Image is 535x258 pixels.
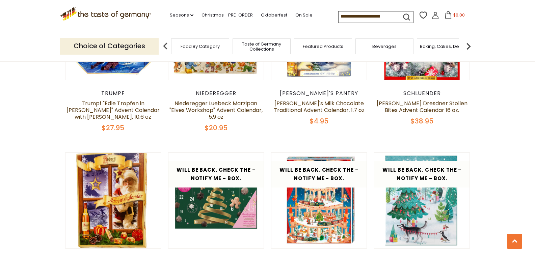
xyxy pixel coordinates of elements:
[102,123,124,133] span: $27.95
[65,153,161,248] img: Asbach Chocolate Brandy Praline Advent Calendar 9.1 oz
[202,11,253,19] a: Christmas - PRE-ORDER
[66,99,160,121] a: Trumpf "Edle Tropfen in [PERSON_NAME]" Advent Calendar with [PERSON_NAME], 10.6 oz
[271,153,367,248] img: Niederegger "Christmas Pyramide" Advent Calendar, 18.5 oz
[168,90,264,97] div: Niederegger
[205,123,228,133] span: $20.95
[410,116,433,126] span: $38.95
[271,90,367,97] div: [PERSON_NAME]'s Pantry
[303,44,343,49] a: Featured Products
[377,99,467,114] a: [PERSON_NAME] Dresdner Stollen Bites Advent Calendar 16 oz.
[440,11,469,21] button: $0.00
[372,44,397,49] a: Beverages
[159,39,172,53] img: previous arrow
[462,39,475,53] img: next arrow
[453,12,465,18] span: $0.00
[235,41,289,52] a: Taste of Germany Collections
[181,44,220,49] a: Food By Category
[310,116,328,126] span: $4.95
[60,38,159,54] p: Choice of Categories
[65,90,161,97] div: Trumpf
[261,11,287,19] a: Oktoberfest
[168,153,264,248] img: Wicklein Advent Calendar with Assorted Gingerbreads, 11.8oz
[374,90,470,97] div: Schluender
[170,11,193,19] a: Seasons
[169,99,263,121] a: Niederegger Luebeck Marzipan "Elves Workshop" Advent Calendar, 5.9 oz
[274,99,365,114] a: [PERSON_NAME]'s Milk Chocolate Traditional Advent Calendar, 1.7 oz
[374,153,470,248] img: Heilemann Children’s Advent Calendar with Milk Chocolate Figures, 175g
[420,44,472,49] a: Baking, Cakes, Desserts
[295,11,313,19] a: On Sale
